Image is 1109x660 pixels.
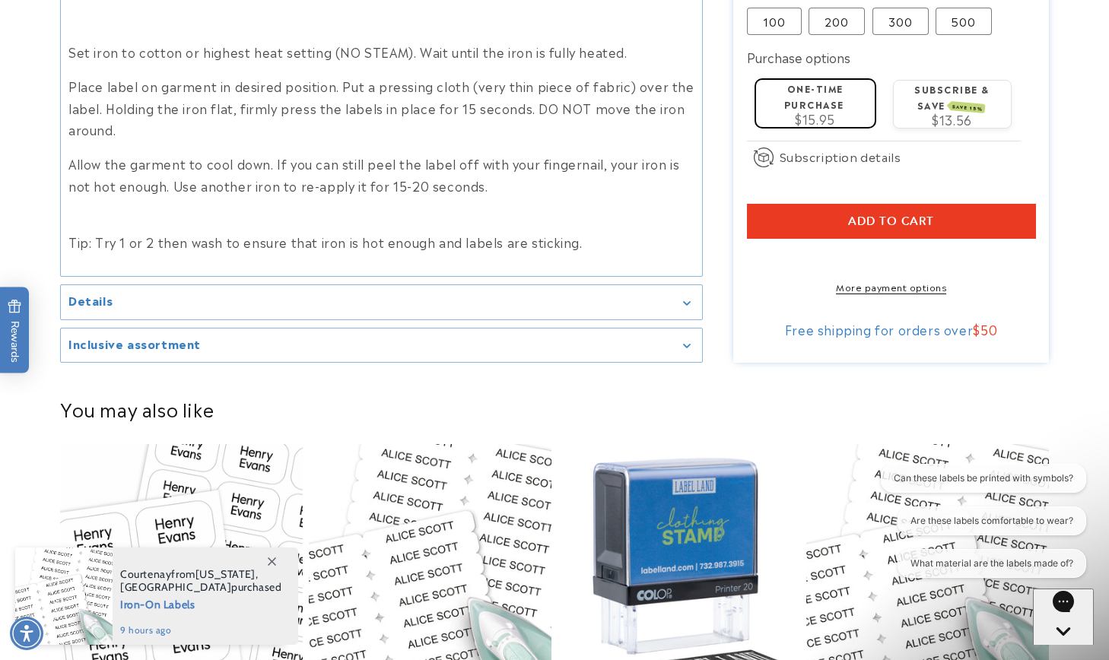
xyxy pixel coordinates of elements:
summary: Inclusive assortment [61,328,702,363]
h2: You may also like [60,397,1049,420]
span: Iron-On Labels [120,594,282,613]
p: Set iron to cotton or highest heat setting (NO STEAM). Wait until the iron is fully heated. [68,41,694,63]
span: Subscription details [780,148,901,167]
button: Add to cart [747,204,1036,239]
h2: Details [68,293,113,308]
p: Tip: Try 1 or 2 then wash to ensure that iron is hot enough and labels are sticking. [68,209,694,253]
summary: Details [61,285,702,319]
span: $15.95 [795,109,835,128]
label: 100 [747,8,802,35]
iframe: Gorgias live chat conversation starters [870,464,1094,592]
label: One-time purchase [784,81,844,111]
span: Add to cart [848,214,934,228]
span: [US_STATE] [195,567,256,581]
span: $13.56 [932,110,972,129]
div: Free shipping for orders over [747,322,1036,338]
span: 50 [980,321,997,339]
label: 500 [936,8,992,35]
div: Accessibility Menu [10,617,43,650]
label: Subscribe & save [914,82,990,112]
label: 200 [809,8,865,35]
p: Place label on garment in desired position. Put a pressing cloth (very thin piece of fabric) over... [68,75,694,141]
iframe: Sign Up via Text for Offers [12,538,192,584]
p: Allow the garment to cool down. If you can still peel the label off with your fingernail, your ir... [68,153,694,197]
span: $ [973,321,980,339]
label: Purchase options [747,48,850,66]
span: 9 hours ago [120,624,282,637]
span: SAVE 15% [949,102,985,114]
a: More payment options [747,281,1036,294]
span: from , purchased [120,568,282,594]
iframe: Gorgias live chat messenger [1033,589,1094,645]
label: 300 [872,8,929,35]
span: [GEOGRAPHIC_DATA] [120,580,231,594]
h2: Inclusive assortment [68,336,201,351]
span: Rewards [8,300,22,363]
